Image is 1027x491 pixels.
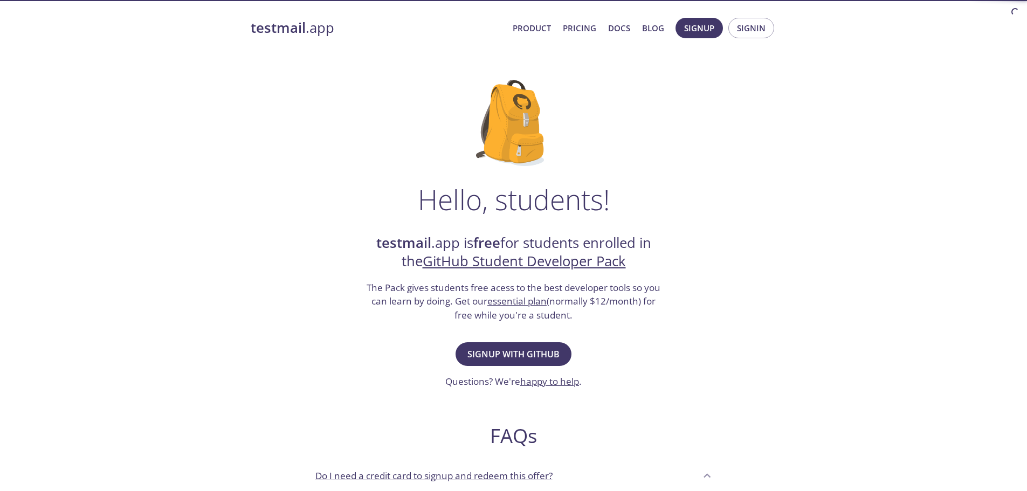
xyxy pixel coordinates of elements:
[251,18,306,37] strong: testmail
[307,424,721,448] h2: FAQs
[376,233,431,252] strong: testmail
[315,469,553,483] p: Do I need a credit card to signup and redeem this offer?
[307,461,721,490] div: Do I need a credit card to signup and redeem this offer?
[251,19,504,37] a: testmail.app
[737,21,766,35] span: Signin
[487,295,547,307] a: essential plan
[520,375,579,388] a: happy to help
[366,281,662,322] h3: The Pack gives students free acess to the best developer tools so you can learn by doing. Get our...
[366,234,662,271] h2: .app is for students enrolled in the
[476,80,551,166] img: github-student-backpack.png
[642,21,664,35] a: Blog
[423,252,626,271] a: GitHub Student Developer Pack
[728,18,774,38] button: Signin
[676,18,723,38] button: Signup
[445,375,582,389] h3: Questions? We're .
[513,21,551,35] a: Product
[473,233,500,252] strong: free
[684,21,714,35] span: Signup
[467,347,560,362] span: Signup with GitHub
[608,21,630,35] a: Docs
[418,183,610,216] h1: Hello, students!
[456,342,571,366] button: Signup with GitHub
[563,21,596,35] a: Pricing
